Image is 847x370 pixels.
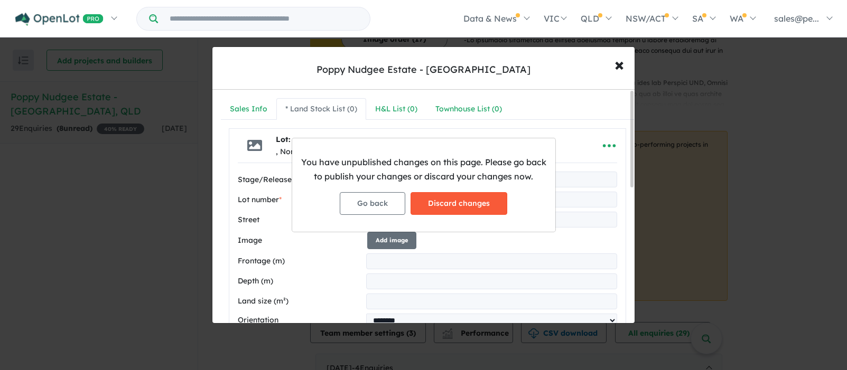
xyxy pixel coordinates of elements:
[15,13,104,26] img: Openlot PRO Logo White
[301,155,547,184] p: You have unpublished changes on this page. Please go back to publish your changes or discard your...
[340,192,405,215] button: Go back
[411,192,507,215] button: Discard changes
[160,7,368,30] input: Try estate name, suburb, builder or developer
[774,13,819,24] span: sales@pe...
